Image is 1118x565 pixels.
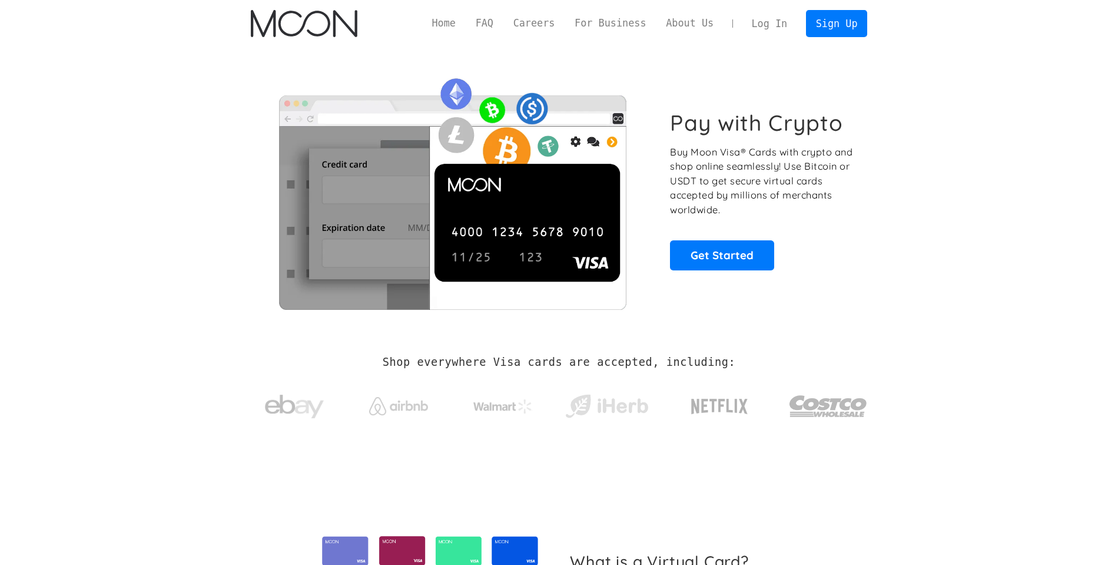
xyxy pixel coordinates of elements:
[265,388,324,425] img: ebay
[563,391,651,422] img: iHerb
[459,388,546,419] a: Walmart
[806,10,867,37] a: Sign Up
[251,10,357,37] a: home
[789,384,868,428] img: Costco
[690,392,749,421] img: Netflix
[422,16,466,31] a: Home
[466,16,503,31] a: FAQ
[670,145,854,217] p: Buy Moon Visa® Cards with crypto and shop online seamlessly! Use Bitcoin or USDT to get secure vi...
[565,16,656,31] a: For Business
[369,397,428,415] img: Airbnb
[251,376,339,431] a: ebay
[670,240,774,270] a: Get Started
[503,16,565,31] a: Careers
[563,379,651,428] a: iHerb
[251,70,654,309] img: Moon Cards let you spend your crypto anywhere Visa is accepted.
[473,399,532,414] img: Walmart
[789,372,868,434] a: Costco
[251,10,357,37] img: Moon Logo
[742,11,797,37] a: Log In
[667,380,772,427] a: Netflix
[354,385,442,421] a: Airbnb
[383,356,735,369] h2: Shop everywhere Visa cards are accepted, including:
[670,110,843,136] h1: Pay with Crypto
[656,16,724,31] a: About Us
